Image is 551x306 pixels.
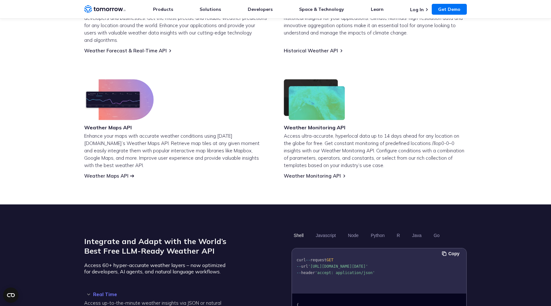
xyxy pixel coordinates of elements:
[84,262,231,275] p: Access 60+ hyper-accurate weather layers – now optimized for developers, AI agents, and natural l...
[394,230,402,241] button: R
[301,271,315,275] span: header
[410,7,424,12] a: Log In
[84,292,231,297] h3: Real Time
[410,230,424,241] button: Java
[200,6,221,12] a: Solutions
[297,271,301,275] span: --
[84,48,167,54] a: Weather Forecast & Real-Time API
[310,258,327,262] span: request
[442,250,461,257] button: Copy
[432,4,467,15] a: Get Demo
[431,230,442,241] button: Go
[371,6,384,12] a: Learn
[3,287,18,303] button: Open CMP widget
[84,173,129,179] a: Weather Maps API
[327,258,334,262] span: GET
[153,6,173,12] a: Products
[284,124,345,131] h3: Weather Monitoring API
[301,264,308,269] span: url
[308,264,368,269] span: '[URL][DOMAIN_NAME][DATE]'
[297,258,306,262] span: curl
[346,230,361,241] button: Node
[299,6,344,12] a: Space & Technology
[84,124,154,131] h3: Weather Maps API
[84,4,126,14] a: Home link
[291,230,306,241] button: Shell
[84,236,231,256] h2: Integrate and Adapt with the World’s Best Free LLM-Ready Weather API
[284,48,338,54] a: Historical Weather API
[306,258,310,262] span: --
[84,132,267,169] p: Enhance your maps with accurate weather conditions using [DATE][DOMAIN_NAME]’s Weather Maps API. ...
[297,264,301,269] span: --
[313,230,338,241] button: Javascript
[248,6,273,12] a: Developers
[284,173,341,179] a: Weather Monitoring API
[369,230,387,241] button: Python
[284,132,467,169] p: Access ultra-accurate, hyperlocal data up to 14 days ahead for any location on the globe for free...
[315,271,375,275] span: 'accept: application/json'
